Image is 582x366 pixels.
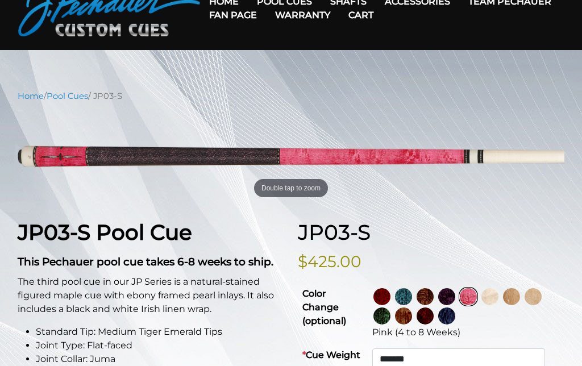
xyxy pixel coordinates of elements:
img: Wine [373,289,390,306]
img: Rose [417,289,434,306]
a: Double tap to zoom [18,111,564,202]
img: Pink [460,289,477,306]
img: Natural [503,289,520,306]
img: Burgundy [417,308,434,325]
img: Chestnut [395,308,412,325]
img: Green [373,308,390,325]
strong: This Pechauer pool cue takes 6-8 weeks to ship. [18,256,273,269]
li: Joint Type: Flat-faced [36,339,284,353]
h1: JP03-S [298,221,564,246]
strong: JP03-S Pool Cue [18,220,192,246]
strong: Cue Weight [302,350,360,361]
img: No Stain [481,289,498,306]
a: Warranty [266,1,339,30]
img: Blue [438,308,455,325]
a: Cart [339,1,383,30]
a: Pool Cues [47,91,88,102]
div: Pink (4 to 8 Weeks) [372,326,560,340]
a: Fan Page [200,1,266,30]
img: Purple [438,289,455,306]
bdi: $425.00 [298,252,361,272]
p: The third pool cue in our JP Series is a natural-stained figured maple cue with ebony framed pear... [18,276,284,317]
img: Turquoise [395,289,412,306]
img: Light Natural [525,289,542,306]
nav: Breadcrumb [18,90,564,103]
li: Standard Tip: Medium Tiger Emerald Tips [36,326,284,339]
strong: Color Change (optional) [302,289,346,327]
a: Home [18,91,44,102]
